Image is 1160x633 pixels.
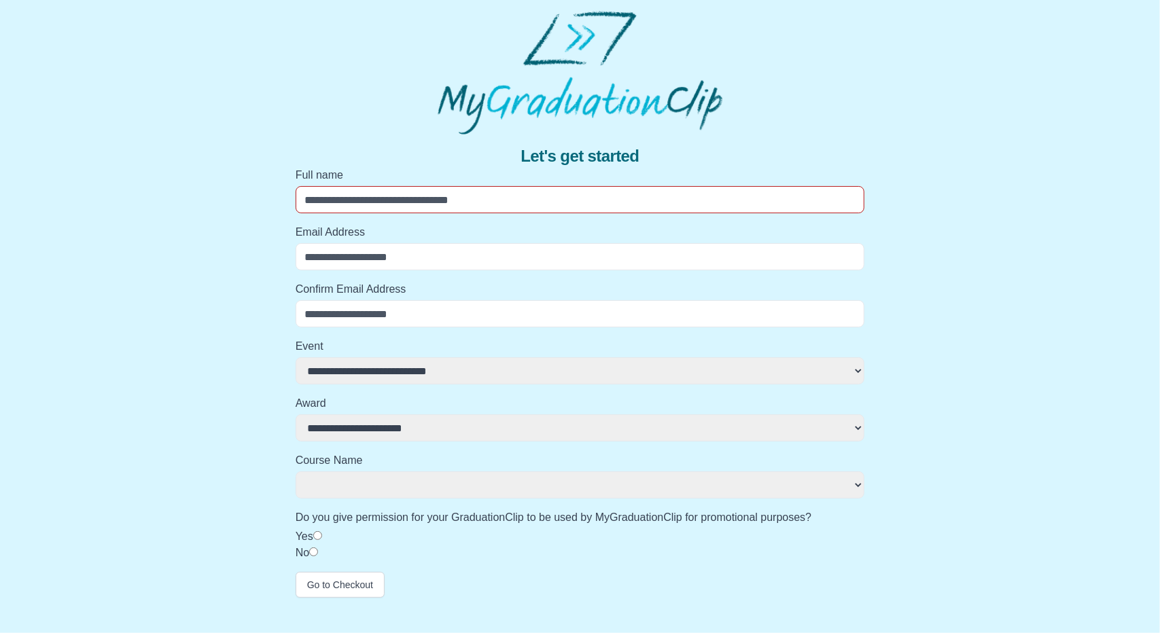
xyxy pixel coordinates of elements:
[296,452,865,469] label: Course Name
[296,530,313,542] label: Yes
[438,11,722,134] img: MyGraduationClip
[296,281,865,297] label: Confirm Email Address
[296,338,865,355] label: Event
[296,509,865,526] label: Do you give permission for your GraduationClip to be used by MyGraduationClip for promotional pur...
[296,547,309,558] label: No
[296,572,385,598] button: Go to Checkout
[521,145,639,167] span: Let's get started
[296,224,865,240] label: Email Address
[296,167,865,183] label: Full name
[296,395,865,412] label: Award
